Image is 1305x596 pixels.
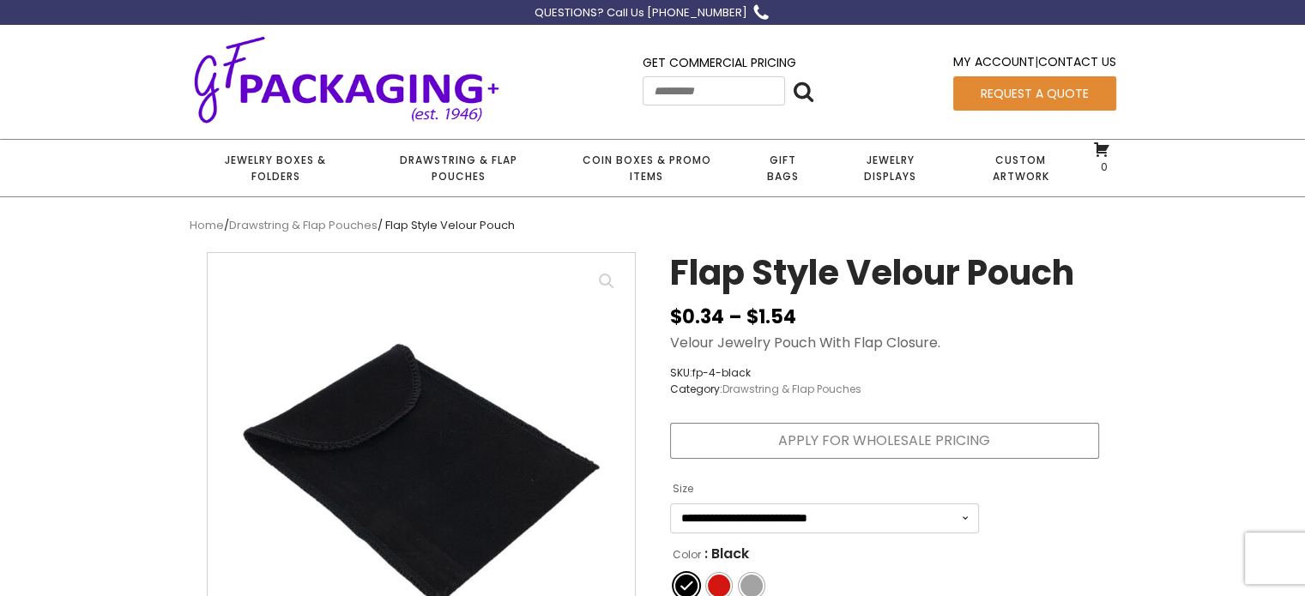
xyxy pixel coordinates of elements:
[827,140,954,196] a: Jewelry Displays
[670,381,861,397] span: Category:
[728,304,742,330] span: –
[535,4,747,22] div: QUESTIONS? Call Us [PHONE_NUMBER]
[190,140,362,196] a: Jewelry Boxes & Folders
[704,540,749,568] span: : Black
[673,475,693,503] label: Size
[190,217,1116,235] nav: Breadcrumb
[670,364,861,381] span: SKU:
[362,140,554,196] a: Drawstring & Flap Pouches
[190,217,224,233] a: Home
[670,423,1099,459] a: Apply for Wholesale Pricing
[1096,160,1107,174] span: 0
[722,382,861,396] a: Drawstring & Flap Pouches
[670,252,1074,302] h1: Flap Style Velour Pouch
[739,140,827,196] a: Gift Bags
[591,266,622,297] a: View full-screen image gallery
[953,53,1035,70] a: My Account
[746,304,758,330] span: $
[670,304,724,330] bdi: 0.34
[692,365,751,380] span: fp-4-black
[1093,141,1110,173] a: 0
[554,140,738,196] a: Coin Boxes & Promo Items
[954,140,1087,196] a: Custom Artwork
[953,76,1116,111] a: Request a Quote
[229,217,378,233] a: Drawstring & Flap Pouches
[190,33,504,126] img: GF Packaging + - Established 1946
[673,541,701,569] label: Color
[953,52,1116,75] div: |
[670,304,682,330] span: $
[746,304,796,330] bdi: 1.54
[643,54,796,71] a: Get Commercial Pricing
[670,332,940,354] p: Velour Jewelry Pouch With Flap Closure.
[1038,53,1116,70] a: Contact Us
